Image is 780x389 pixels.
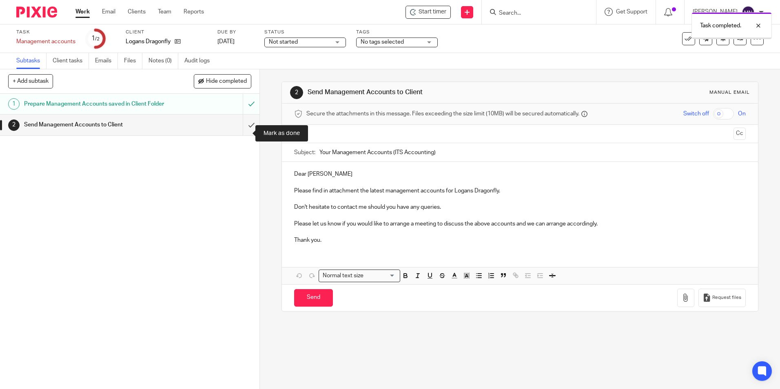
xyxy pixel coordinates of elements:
a: Audit logs [184,53,216,69]
div: 1 [91,34,100,43]
a: Email [102,8,115,16]
a: Subtasks [16,53,47,69]
div: Manual email [709,89,750,96]
span: Hide completed [206,78,247,85]
label: To: [294,130,303,138]
a: Clients [128,8,146,16]
h1: Prepare Management Accounts saved in Client Folder [24,98,164,110]
label: Task [16,29,75,35]
span: On [738,110,746,118]
a: Notes (0) [148,53,178,69]
button: Cc [733,128,746,140]
h1: Send Management Accounts to Client [308,88,537,97]
img: Pixie [16,7,57,18]
label: Subject: [294,148,315,157]
a: Team [158,8,171,16]
a: Work [75,8,90,16]
p: Please find in attachment the latest management accounts for Logans Dragonfly. [294,187,745,195]
p: Don't hesitate to contact me should you have any queries. [294,203,745,211]
img: svg%3E [742,6,755,19]
span: No tags selected [361,39,404,45]
div: Management accounts [16,38,75,46]
button: + Add subtask [8,74,53,88]
h1: Send Management Accounts to Client [24,119,164,131]
span: Request files [712,294,741,301]
label: Client [126,29,207,35]
span: Not started [269,39,298,45]
span: [DATE] [217,39,235,44]
small: /2 [95,37,100,41]
p: Thank you. [294,236,745,244]
p: Task completed. [700,22,741,30]
button: Request files [698,289,746,307]
p: Dear [PERSON_NAME] [294,170,745,178]
div: 1 [8,98,20,110]
span: Switch off [683,110,709,118]
button: Hide completed [194,74,251,88]
input: Search for option [366,272,395,280]
div: Search for option [319,270,400,282]
a: Reports [184,8,204,16]
a: Emails [95,53,118,69]
p: Please let us know if you would like to arrange a meeting to discuss the above accounts and we ca... [294,220,745,228]
a: Files [124,53,142,69]
label: Due by [217,29,254,35]
input: Send [294,289,333,307]
span: Normal text size [321,272,365,280]
div: 2 [8,119,20,131]
label: Tags [356,29,438,35]
label: Status [264,29,346,35]
a: Client tasks [53,53,89,69]
div: 2 [290,86,303,99]
div: Logans Dragonfly - Management accounts [406,6,451,19]
span: Secure the attachments in this message. Files exceeding the size limit (10MB) will be secured aut... [306,110,579,118]
p: Logans Dragonfly [126,38,171,46]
